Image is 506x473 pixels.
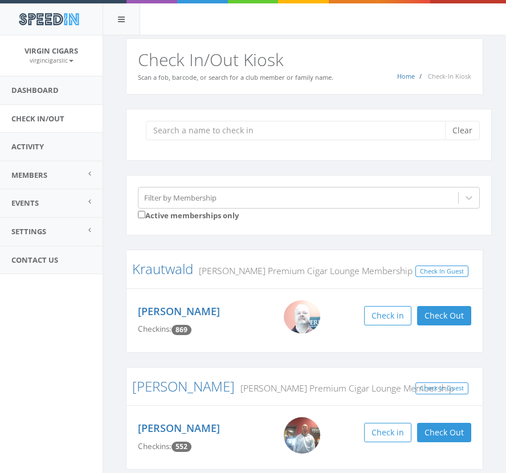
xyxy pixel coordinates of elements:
[13,9,84,30] img: speedin_logo.png
[364,423,411,442] button: Check in
[138,441,172,451] span: Checkins:
[138,421,220,435] a: [PERSON_NAME]
[172,325,191,335] span: Checkin count
[284,417,320,454] img: Justin_Ward.png
[417,423,471,442] button: Check Out
[25,46,78,56] span: Virgin Cigars
[138,211,145,218] input: Active memberships only
[30,55,74,65] a: virgincigarsllc
[415,266,468,278] a: Check In Guest
[284,300,320,334] img: WIN_20200824_14_20_23_Pro.jpg
[132,259,193,278] a: Krautwald
[138,50,471,69] h2: Check In/Out Kiosk
[397,72,415,80] a: Home
[415,382,468,394] a: Check In Guest
[11,226,46,237] span: Settings
[146,121,454,140] input: Search a name to check in
[138,209,239,221] label: Active memberships only
[138,324,172,334] span: Checkins:
[235,382,454,394] small: [PERSON_NAME] Premium Cigar Lounge Membership
[138,73,333,81] small: Scan a fob, barcode, or search for a club member or family name.
[11,198,39,208] span: Events
[364,306,411,325] button: Check in
[172,442,191,452] span: Checkin count
[417,306,471,325] button: Check Out
[30,56,74,64] small: virgincigarsllc
[138,304,220,318] a: [PERSON_NAME]
[11,255,58,265] span: Contact Us
[11,170,47,180] span: Members
[428,72,471,80] span: Check-In Kiosk
[445,121,480,140] button: Clear
[132,377,235,395] a: [PERSON_NAME]
[144,192,217,203] div: Filter by Membership
[193,264,413,277] small: [PERSON_NAME] Premium Cigar Lounge Membership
